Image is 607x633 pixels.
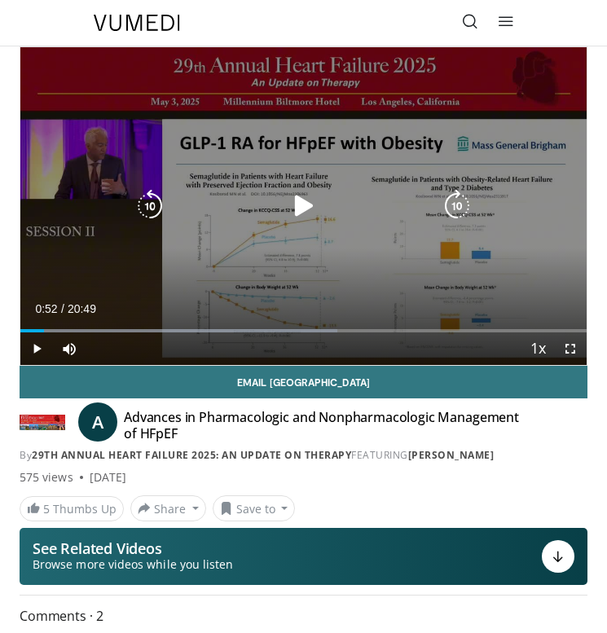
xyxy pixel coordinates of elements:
img: VuMedi Logo [94,15,180,31]
button: Share [130,495,206,521]
span: Browse more videos while you listen [33,556,233,573]
span: / [61,302,64,315]
button: Mute [53,332,86,365]
video-js: Video Player [20,47,587,365]
a: 29th Annual Heart Failure 2025: An Update on Therapy [32,448,351,462]
p: See Related Videos [33,540,233,556]
button: Playback Rate [521,332,554,365]
span: 5 [43,501,50,517]
button: Save to [213,495,296,521]
span: Comments 2 [20,605,587,626]
img: 29th Annual Heart Failure 2025: An Update on Therapy [20,409,65,435]
a: Email [GEOGRAPHIC_DATA] [20,366,587,398]
a: 5 Thumbs Up [20,496,124,521]
div: [DATE] [90,469,126,486]
a: [PERSON_NAME] [408,448,495,462]
a: A [78,402,117,442]
div: Progress Bar [20,329,587,332]
span: 575 views [20,469,73,486]
span: 0:52 [35,302,57,315]
span: 20:49 [68,302,96,315]
h4: Advances in Pharmacologic and Nonpharmacologic Management of HFpEF [124,409,526,442]
button: Play [20,332,53,365]
div: By FEATURING [20,448,587,463]
button: See Related Videos Browse more videos while you listen [20,528,587,585]
button: Fullscreen [554,332,587,365]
